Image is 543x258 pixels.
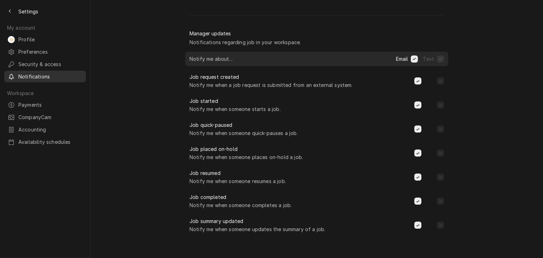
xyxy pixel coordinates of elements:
[8,36,15,43] div: Andrew Buigues's Avatar
[18,138,82,146] span: Availability schedules
[189,193,226,201] label: Job completed
[4,111,86,123] a: CompanyCam
[4,6,16,17] button: Back to previous page
[189,177,410,185] span: Notify me when someone resumes a job.
[189,81,410,89] span: Notify me when a job request is submitted from an external system.
[396,55,408,63] label: Email
[4,46,86,58] a: Preferences
[189,153,410,161] span: Notify me when someone places on-hold a job.
[189,129,410,137] span: Notify me when someone quick-pauses a job.
[18,60,82,68] span: Security & access
[189,121,233,129] label: Job quick-paused
[189,169,221,177] label: Job resumed
[423,55,434,63] label: Text
[189,105,410,113] span: Notify me when someone starts a job.
[4,136,86,148] a: Availability schedules
[189,145,238,153] label: Job placed on-hold
[18,36,82,43] span: Profile
[18,101,82,109] span: Payments
[189,217,243,225] label: Job summary updated
[18,126,82,133] span: Accounting
[189,30,231,37] div: Manager updates
[4,124,86,135] a: Accounting
[189,225,410,233] span: Notify me when someone updates the summary of a job.
[189,97,218,105] label: Job started
[4,71,86,82] a: Notifications
[8,36,15,43] div: AB
[18,8,38,15] span: Settings
[18,113,82,121] span: CompanyCam
[189,73,239,81] label: Job request created
[4,58,86,70] a: Security & access
[18,48,82,55] span: Preferences
[189,55,233,63] div: Notify me about...
[18,73,82,80] span: Notifications
[4,99,86,111] a: Payments
[189,201,410,209] span: Notify me when someone completes a job.
[189,39,301,46] div: Notifications regarding job in your workspace.
[4,34,86,45] a: ABAndrew Buigues's AvatarProfile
